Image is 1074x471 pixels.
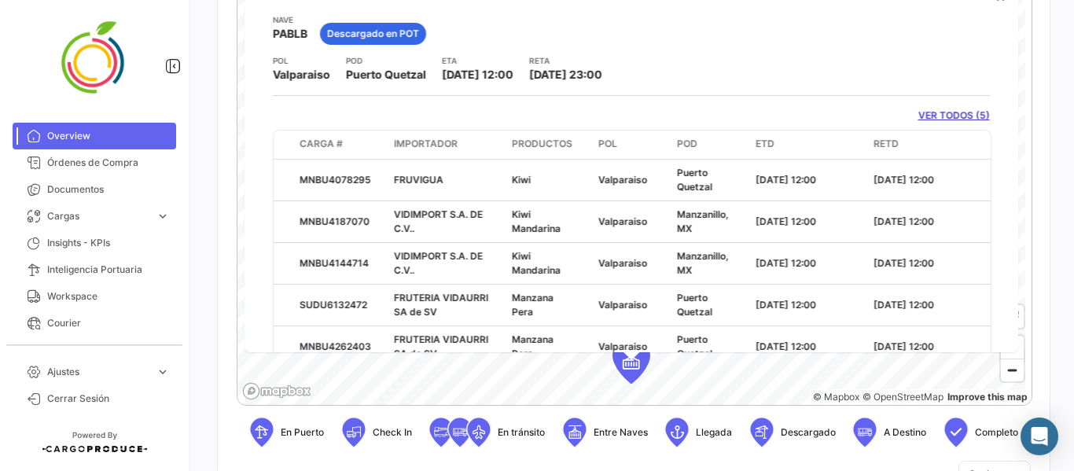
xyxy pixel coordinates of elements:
[512,333,554,345] span: Manzana
[300,340,381,354] div: MNBU4262403
[874,257,934,269] span: [DATE] 12:00
[677,208,729,234] span: Manzanillo, MX
[47,209,149,223] span: Cargas
[592,131,671,159] datatable-header-cell: POL
[677,250,729,276] span: Manzanillo, MX
[512,250,531,262] span: Kiwi
[874,137,899,151] span: RETD
[677,167,712,193] span: Puerto Quetzal
[47,316,170,330] span: Courier
[813,391,859,403] a: Mapbox
[47,392,170,406] span: Cerrar Sesión
[156,209,170,223] span: expand_more
[394,292,488,318] span: FRUTERIA VIDAURRI SA de SV
[756,137,774,151] span: ETD
[529,54,602,67] app-card-info-title: RETA
[756,257,816,269] span: [DATE] 12:00
[756,215,816,227] span: [DATE] 12:00
[863,391,943,403] a: OpenStreetMap
[918,109,990,123] a: VER TODOS (5)
[512,223,561,234] span: Mandarina
[346,54,426,67] app-card-info-title: POD
[388,131,506,159] datatable-header-cell: Importador
[512,264,561,276] span: Mandarina
[612,337,650,384] div: Map marker
[300,256,381,270] div: MNBU4144714
[696,425,732,440] span: Llegada
[47,289,170,304] span: Workspace
[242,382,311,400] a: Mapbox logo
[884,425,926,440] span: A Destino
[300,173,381,187] div: MNBU4078295
[512,348,533,359] span: Pera
[293,131,388,159] datatable-header-cell: Carga #
[781,425,836,440] span: Descargado
[749,131,867,159] datatable-header-cell: ETD
[156,365,170,379] span: expand_more
[47,156,170,170] span: Órdenes de Compra
[512,174,531,186] span: Kiwi
[1001,359,1024,381] span: Zoom out
[512,292,554,304] span: Manzana
[975,425,1018,440] span: Completo
[47,263,170,277] span: Inteligencia Portuaria
[47,236,170,250] span: Insights - KPIs
[47,182,170,197] span: Documentos
[47,129,170,143] span: Overview
[13,149,176,176] a: Órdenes de Compra
[394,250,483,276] span: VIDIMPORT S.A. DE C.V..
[300,298,381,312] div: SUDU6132472
[281,425,324,440] span: En Puerto
[394,333,488,359] span: FRUTERIA VIDAURRI SA de SV
[394,137,458,151] span: Importador
[529,68,602,81] span: [DATE] 23:00
[677,137,697,151] span: POD
[512,208,531,220] span: Kiwi
[300,215,381,229] div: MNBU4187070
[756,174,816,186] span: [DATE] 12:00
[394,174,443,186] span: FRUVIGUA
[373,425,412,440] span: Check In
[498,425,545,440] span: En tránsito
[273,54,330,67] app-card-info-title: POL
[677,333,712,359] span: Puerto Quetzal
[874,174,934,186] span: [DATE] 12:00
[273,13,307,26] app-card-info-title: Nave
[756,340,816,352] span: [DATE] 12:00
[874,215,934,227] span: [DATE] 12:00
[346,67,426,83] span: Puerto Quetzal
[677,292,712,318] span: Puerto Quetzal
[300,137,343,151] span: Carga #
[13,176,176,203] a: Documentos
[947,391,1028,403] a: Map feedback
[327,27,419,41] span: Descargado en POT
[442,68,513,81] span: [DATE] 12:00
[1001,359,1024,381] button: Zoom out
[598,299,647,311] span: Valparaiso
[598,257,647,269] span: Valparaiso
[1021,418,1058,455] div: Abrir Intercom Messenger
[598,340,647,352] span: Valparaiso
[506,131,592,159] datatable-header-cell: Productos
[512,306,533,318] span: Pera
[273,26,307,42] span: PABLB
[874,340,934,352] span: [DATE] 12:00
[394,208,483,234] span: VIDIMPORT S.A. DE C.V..
[13,256,176,283] a: Inteligencia Portuaria
[671,131,749,159] datatable-header-cell: POD
[13,283,176,310] a: Workspace
[594,425,648,440] span: Entre Naves
[13,123,176,149] a: Overview
[13,230,176,256] a: Insights - KPIs
[13,337,176,363] a: Sensores
[47,365,149,379] span: Ajustes
[867,131,985,159] datatable-header-cell: RETD
[598,215,647,227] span: Valparaiso
[598,174,647,186] span: Valparaiso
[874,299,934,311] span: [DATE] 12:00
[55,19,134,98] img: 4ff2da5d-257b-45de-b8a4-5752211a35e0.png
[442,54,513,67] app-card-info-title: ETA
[512,137,572,151] span: Productos
[756,299,816,311] span: [DATE] 12:00
[13,310,176,337] a: Courier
